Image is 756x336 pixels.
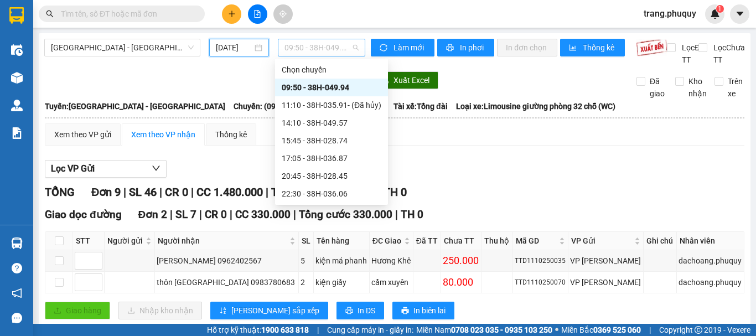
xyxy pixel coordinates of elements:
[560,39,625,56] button: bar-chartThống kê
[570,255,641,267] div: VP [PERSON_NAME]
[709,42,747,66] span: Lọc Chưa TT
[45,302,110,319] button: uploadGiao hàng
[11,127,23,139] img: solution-icon
[677,232,744,250] th: Nhân viên
[282,117,381,129] div: 14:10 - 38H-049.57
[61,8,191,20] input: Tìm tên, số ĐT hoặc mã đơn
[219,307,227,316] span: sort-ascending
[196,185,263,199] span: CC 1.480.000
[11,100,23,111] img: warehouse-icon
[175,208,196,221] span: SL 7
[45,102,225,111] b: Tuyến: [GEOGRAPHIC_DATA] - [GEOGRAPHIC_DATA]
[282,152,381,164] div: 17:05 - 38H-036.87
[716,5,724,13] sup: 1
[301,255,312,267] div: 5
[231,304,319,317] span: [PERSON_NAME] sắp xếp
[138,208,168,221] span: Đơn 2
[279,10,287,18] span: aim
[11,237,23,249] img: warehouse-icon
[456,100,615,112] span: Loại xe: Limousine giường phòng 32 chỗ (WC)
[273,4,293,24] button: aim
[372,235,402,247] span: ĐC Giao
[131,128,195,141] div: Xem theo VP nhận
[677,42,706,66] span: Lọc Đã TT
[515,256,566,266] div: TTD1110250035
[317,324,319,336] span: |
[568,250,644,272] td: VP Ngọc Hồi
[158,235,287,247] span: Người nhận
[191,185,194,199] span: |
[228,10,236,18] span: plus
[54,128,111,141] div: Xem theo VP gửi
[210,302,328,319] button: sort-ascending[PERSON_NAME] sắp xếp
[9,7,24,24] img: logo-vxr
[679,255,742,267] div: dachoang.phuquy
[271,185,375,199] span: Tổng cước 1.480.000
[234,100,314,112] span: Chuyến: (09:50 [DATE])
[327,324,413,336] span: Cung cấp máy in - giấy in:
[107,235,143,247] span: Người gửi
[293,208,296,221] span: |
[299,208,392,221] span: Tổng cước 330.000
[718,5,722,13] span: 1
[497,39,557,56] button: In đơn chọn
[723,75,747,100] span: Trên xe
[392,302,454,319] button: printerIn biên lai
[157,276,297,288] div: thôn [GEOGRAPHIC_DATA] 0983780683
[284,39,359,56] span: 09:50 - 38H-049.94
[159,185,162,199] span: |
[315,276,367,288] div: kiện giấy
[695,326,702,334] span: copyright
[730,4,749,24] button: caret-down
[235,208,291,221] span: CC 330.000
[45,160,167,178] button: Lọc VP Gửi
[516,235,557,247] span: Mã GD
[561,324,641,336] span: Miền Bắc
[282,188,381,200] div: 22:30 - 38H-036.06
[441,232,481,250] th: Chưa TT
[253,10,261,18] span: file-add
[401,208,423,221] span: TH 0
[684,75,711,100] span: Kho nhận
[416,324,552,336] span: Miền Nam
[12,313,22,323] span: message
[248,4,267,24] button: file-add
[481,232,513,250] th: Thu hộ
[583,42,616,54] span: Thống kê
[569,44,578,53] span: bar-chart
[679,276,742,288] div: dachoang.phuquy
[451,325,552,334] strong: 0708 023 035 - 0935 103 250
[315,255,367,267] div: kiện má phanh
[395,208,398,221] span: |
[152,164,160,173] span: down
[222,4,241,24] button: plus
[371,255,411,267] div: Hương Khê
[11,44,23,56] img: warehouse-icon
[282,99,381,111] div: 11:10 - 38H-035.91 - (Đã hủy)
[282,64,381,76] div: Chọn chuyến
[644,232,677,250] th: Ghi chú
[336,302,384,319] button: printerIn DS
[393,42,426,54] span: Làm mới
[555,328,558,332] span: ⚪️
[51,39,194,56] span: Hà Nội - Hà Tĩnh
[12,263,22,273] span: question-circle
[45,185,75,199] span: TỔNG
[282,81,381,94] div: 09:50 - 38H-049.94
[314,232,370,250] th: Tên hàng
[12,288,22,298] span: notification
[413,232,442,250] th: Đã TT
[380,44,389,53] span: sync
[215,128,247,141] div: Thống kê
[393,74,429,86] span: Xuất Excel
[51,162,95,175] span: Lọc VP Gửi
[513,250,568,272] td: TTD1110250035
[710,9,720,19] img: icon-new-feature
[118,302,202,319] button: downloadNhập kho nhận
[593,325,641,334] strong: 0369 525 060
[157,255,297,267] div: [PERSON_NAME] 0962402567
[571,235,632,247] span: VP Gửi
[635,7,705,20] span: trang.phuquy
[446,44,455,53] span: printer
[91,185,121,199] span: Đơn 9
